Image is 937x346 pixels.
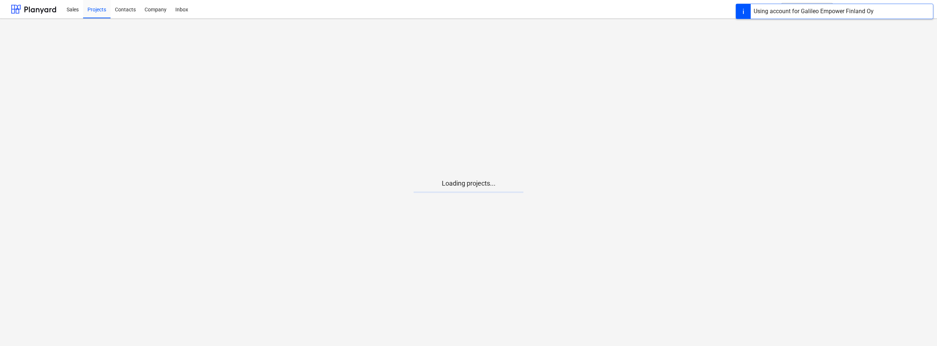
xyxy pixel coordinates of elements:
[414,179,523,188] p: Loading projects...
[754,7,874,16] div: Using account for Galileo Empower Finland Oy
